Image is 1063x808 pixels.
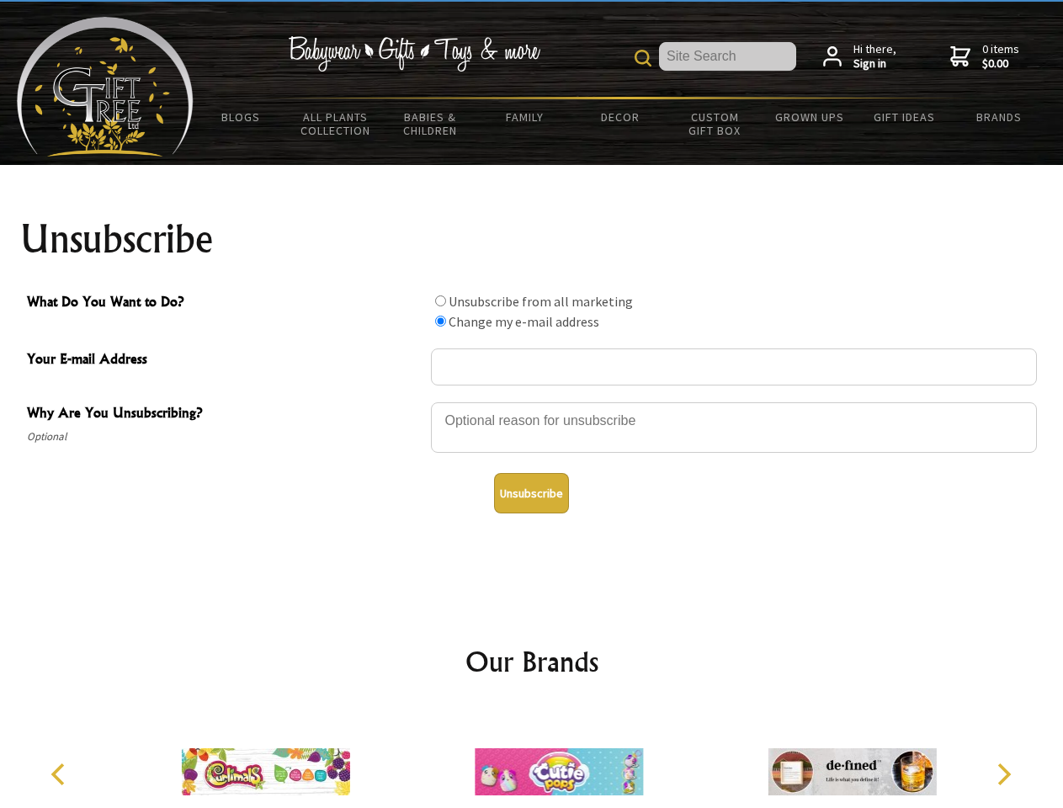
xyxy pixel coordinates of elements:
[449,313,599,330] label: Change my e-mail address
[20,219,1044,259] h1: Unsubscribe
[853,42,896,72] span: Hi there,
[478,99,573,135] a: Family
[950,42,1019,72] a: 0 items$0.00
[853,56,896,72] strong: Sign in
[289,99,384,148] a: All Plants Collection
[982,41,1019,72] span: 0 items
[288,36,540,72] img: Babywear - Gifts - Toys & more
[823,42,896,72] a: Hi there,Sign in
[659,42,796,71] input: Site Search
[42,756,79,793] button: Previous
[449,293,633,310] label: Unsubscribe from all marketing
[985,756,1022,793] button: Next
[27,291,423,316] span: What Do You Want to Do?
[383,99,478,148] a: Babies & Children
[431,348,1037,385] input: Your E-mail Address
[982,56,1019,72] strong: $0.00
[194,99,289,135] a: BLOGS
[34,641,1030,682] h2: Our Brands
[494,473,569,513] button: Unsubscribe
[27,402,423,427] span: Why Are You Unsubscribing?
[762,99,857,135] a: Grown Ups
[27,427,423,447] span: Optional
[667,99,763,148] a: Custom Gift Box
[952,99,1047,135] a: Brands
[27,348,423,373] span: Your E-mail Address
[857,99,952,135] a: Gift Ideas
[635,50,651,66] img: product search
[17,17,194,157] img: Babyware - Gifts - Toys and more...
[572,99,667,135] a: Decor
[431,402,1037,453] textarea: Why Are You Unsubscribing?
[435,316,446,327] input: What Do You Want to Do?
[435,295,446,306] input: What Do You Want to Do?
